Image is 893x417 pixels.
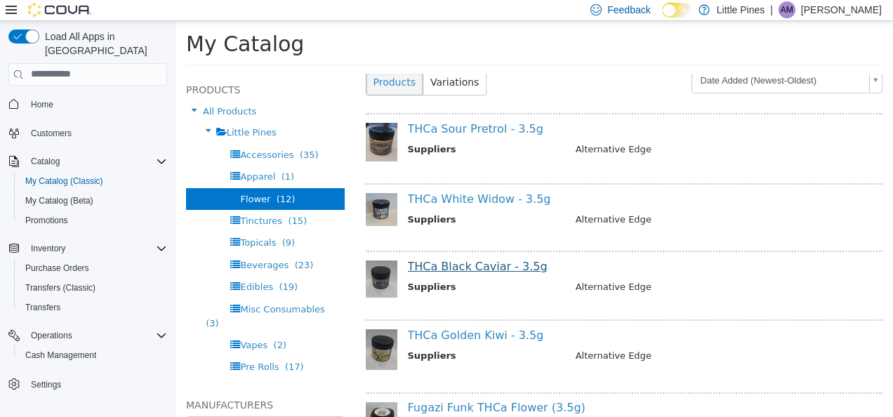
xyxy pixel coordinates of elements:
a: Settings [25,376,67,393]
span: Operations [31,330,72,341]
button: Catalog [3,152,173,171]
span: My Catalog (Beta) [25,195,93,206]
span: Vapes [65,319,92,329]
input: Dark Mode [662,3,692,18]
p: | [770,1,773,18]
a: My Catalog (Beta) [20,192,99,209]
span: Catalog [31,156,60,167]
span: Beverages [65,239,113,249]
span: Apparel [65,150,100,161]
span: My Catalog [11,11,128,35]
span: Purchase Orders [25,263,89,274]
button: Purchase Orders [14,258,173,278]
span: Cash Management [20,347,167,364]
button: Promotions [14,211,173,230]
th: Suppliers [232,192,390,209]
span: (3) [30,297,43,307]
span: Feedback [607,3,650,17]
button: Cash Management [14,345,173,365]
button: Operations [25,327,78,344]
span: Inventory [31,243,65,254]
span: (9) [107,216,119,227]
button: Inventory [25,240,71,257]
td: Alternative Edge [390,328,704,345]
span: Cash Management [25,350,96,361]
button: Transfers [14,298,173,317]
span: Catalog [25,153,167,170]
th: Suppliers [232,328,390,345]
a: Purchase Orders [20,260,95,277]
p: Little Pines [717,1,765,18]
a: Transfers [20,299,66,316]
span: Home [25,95,167,113]
span: (17) [110,340,128,351]
span: AM [781,1,793,18]
td: Alternative Edge [390,121,704,139]
span: (23) [119,239,138,249]
span: Little Pines [51,106,101,117]
span: Transfers (Classic) [20,279,167,296]
h5: Products [11,60,169,77]
a: THCa Golden Kiwi - 3.5g [232,307,369,321]
span: Promotions [20,212,167,229]
span: Accessories [65,128,118,139]
span: (1) [106,150,119,161]
button: Inventory [3,239,173,258]
span: Operations [25,327,167,344]
span: Transfers [20,299,167,316]
span: Inventory [25,240,167,257]
button: Home [3,94,173,114]
span: My Catalog (Classic) [20,173,167,190]
a: My Catalog (Classic) [20,173,109,190]
span: Date Added (Newest-Oldest) [517,49,688,71]
span: Purchase Orders [20,260,167,277]
span: Transfers [25,302,60,313]
h5: Manufacturers [11,376,169,392]
button: Customers [3,123,173,143]
span: My Catalog (Classic) [25,176,103,187]
img: 150 [190,172,222,205]
img: 150 [190,239,222,277]
button: Products [190,48,248,74]
span: (2) [98,319,111,329]
img: 150 [190,102,222,140]
span: Settings [25,375,167,392]
button: Variations [247,48,311,74]
td: Alternative Edge [390,259,704,277]
span: Flower [65,173,95,183]
span: Misc Consumables [65,283,149,293]
a: Customers [25,125,77,142]
span: Transfers (Classic) [25,282,95,293]
button: My Catalog (Classic) [14,171,173,191]
span: Edibles [65,260,98,271]
p: [PERSON_NAME] [801,1,882,18]
a: Home [25,96,59,113]
span: Customers [31,128,72,139]
div: Aron Mitchell [779,1,795,18]
img: 150 [190,308,222,349]
th: Suppliers [232,259,390,277]
span: (12) [101,173,120,183]
span: Settings [31,379,61,390]
span: Pre Rolls [65,340,103,351]
button: My Catalog (Beta) [14,191,173,211]
span: My Catalog (Beta) [20,192,167,209]
span: Topicals [65,216,100,227]
span: Home [31,99,53,110]
span: (15) [112,194,131,205]
span: Customers [25,124,167,142]
td: Alternative Edge [390,192,704,209]
a: Cash Management [20,347,102,364]
button: Settings [3,373,173,394]
a: Fugazi Funk THCa Flower (3.5g) [232,380,410,393]
span: Load All Apps in [GEOGRAPHIC_DATA] [39,29,167,58]
button: Transfers (Classic) [14,278,173,298]
a: Transfers (Classic) [20,279,101,296]
a: THCa White Widow - 3.5g [232,171,376,185]
a: Date Added (Newest-Oldest) [516,48,707,72]
span: Tinctures [65,194,107,205]
span: (35) [124,128,143,139]
span: All Products [27,85,81,95]
a: THCa Sour Pretrol - 3.5g [232,101,368,114]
